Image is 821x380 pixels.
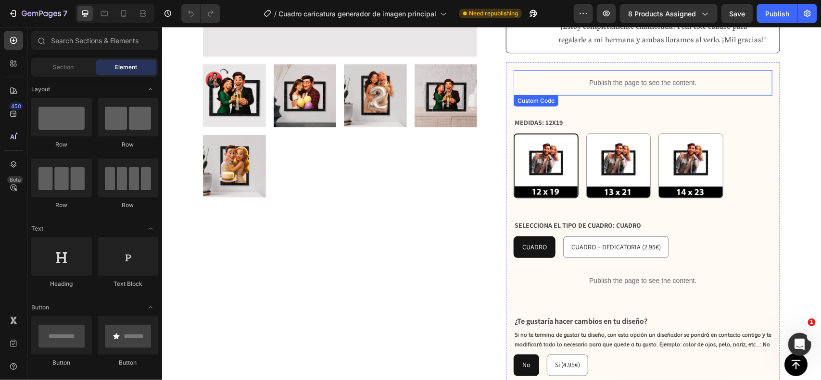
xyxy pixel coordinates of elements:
span: Toggle open [143,221,158,236]
span: Layout [31,85,50,94]
span: 8 products assigned [628,9,696,19]
div: Heading [31,280,92,288]
div: Row [31,140,92,149]
span: Toggle open [143,82,158,97]
input: Search Sections & Elements [31,31,158,50]
p: Publish the page to see the content. [352,51,610,61]
button: 7 [4,4,72,23]
div: Row [98,201,158,209]
span: Element [115,63,137,72]
div: Undo/Redo [181,4,220,23]
span: / [274,9,277,19]
span: Section [53,63,74,72]
div: Custom Code [354,70,394,78]
legend: Si no te termina de gustar tu diseño, con esta opción un diseñador se pondrá en contacto contigo ... [352,303,610,324]
div: 450 [9,102,23,110]
p: ¿Te gustaría hacer cambios en tu diseño? [353,288,609,302]
div: Row [98,140,158,149]
legend: MEDIDAS: 12X19 [352,89,402,103]
p: 7 [63,8,67,19]
div: Publish [765,9,789,19]
div: Text Block [98,280,158,288]
span: Cuadro caricatura generador de imagen principal [278,9,436,19]
iframe: Intercom live chat [788,333,811,356]
button: Save [721,4,753,23]
legend: SELECCIONA EL TIPO DE CUADRO: CUADRO [352,192,480,206]
span: 1 [808,319,816,326]
span: Save [730,10,745,18]
div: Button [98,358,158,367]
div: Row [31,201,92,209]
span: Button [31,303,49,312]
span: Toggle open [143,300,158,315]
span: Need republishing [469,9,518,18]
div: Button [31,358,92,367]
span: CUADRO [360,216,385,224]
span: CUADRO + DEDICATORIA (2.95€) [409,216,499,224]
iframe: Design area [162,27,821,380]
div: Beta [7,176,23,184]
span: Text [31,224,43,233]
p: Publish the page to see the content. [352,249,610,259]
button: Publish [757,4,797,23]
button: 8 products assigned [620,4,718,23]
